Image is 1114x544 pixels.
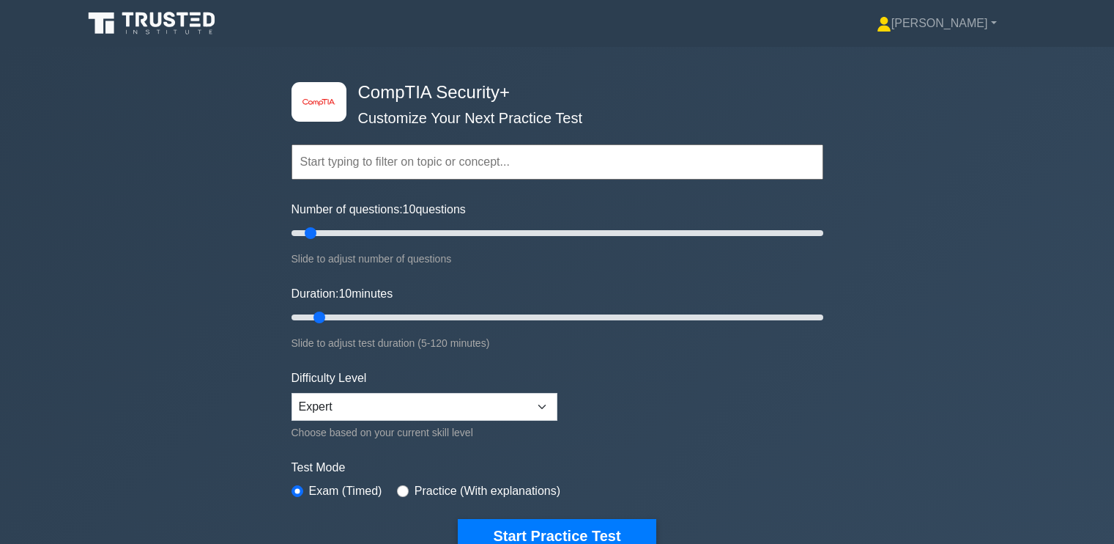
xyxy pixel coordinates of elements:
[292,250,823,268] div: Slide to adjust number of questions
[352,82,751,103] h4: CompTIA Security+
[292,144,823,180] input: Start typing to filter on topic or concept...
[292,201,466,218] label: Number of questions: questions
[292,424,557,441] div: Choose based on your current skill level
[292,370,367,387] label: Difficulty Level
[403,203,416,216] span: 10
[292,285,393,303] label: Duration: minutes
[415,482,560,500] label: Practice (With explanations)
[292,334,823,352] div: Slide to adjust test duration (5-120 minutes)
[842,9,1032,38] a: [PERSON_NAME]
[309,482,382,500] label: Exam (Timed)
[292,459,823,477] label: Test Mode
[338,287,352,300] span: 10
